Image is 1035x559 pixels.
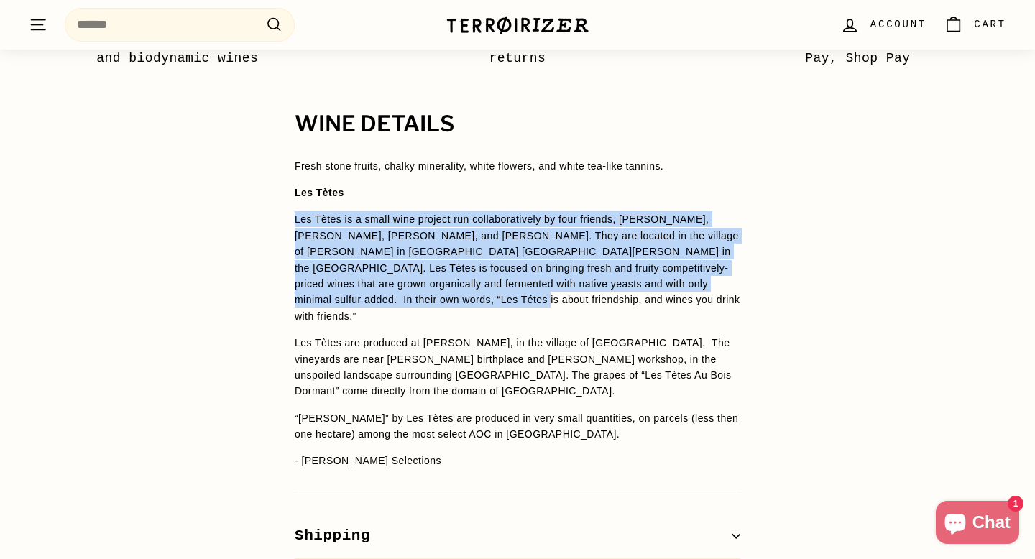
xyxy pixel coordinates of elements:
p: “[PERSON_NAME]” by Les Tètes are produced in very small quantities, on parcels (less then one hec... [295,410,740,443]
span: Cart [974,17,1006,32]
a: Cart [935,4,1015,46]
p: Les Tètes is a small wine project run collaboratively by four friends, [PERSON_NAME], [PERSON_NAM... [295,211,740,324]
inbox-online-store-chat: Shopify online store chat [931,501,1023,548]
p: Les Tètes are produced at [PERSON_NAME], in the village of [GEOGRAPHIC_DATA]. The vineyards are n... [295,335,740,399]
p: - [PERSON_NAME] Selections [295,453,740,468]
span: Fresh stone fruits, chalky minerality, white flowers, and white tea-like tannins. [295,160,663,172]
a: Account [832,4,935,46]
span: Account [870,17,926,32]
strong: Les Tètes [295,187,344,198]
h2: WINE DETAILS [295,112,740,137]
